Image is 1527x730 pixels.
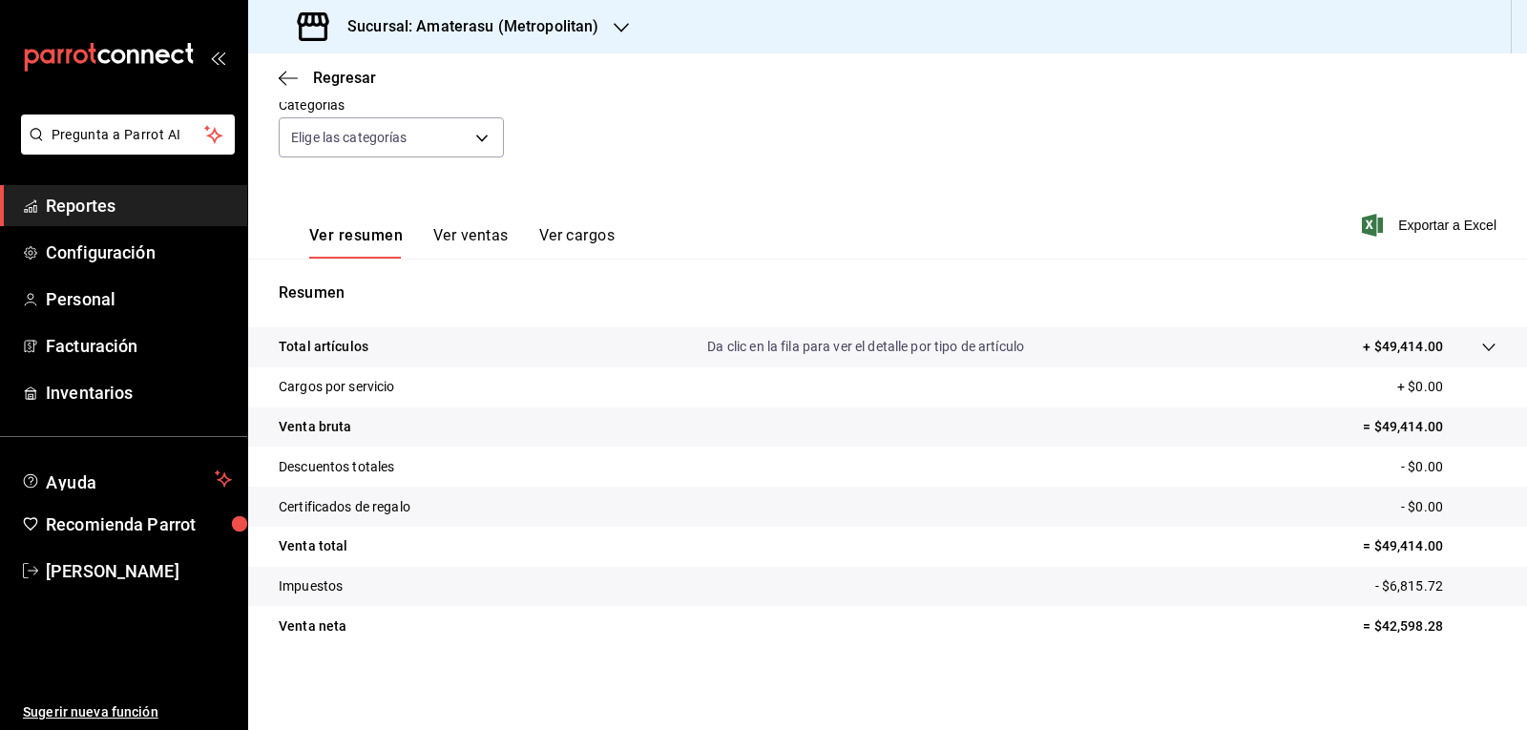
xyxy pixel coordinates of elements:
[1375,576,1496,596] p: - $6,815.72
[279,337,368,357] p: Total artículos
[279,417,351,437] p: Venta bruta
[1363,616,1496,636] p: = $42,598.28
[539,226,616,259] button: Ver cargos
[332,15,598,38] h3: Sucursal: Amaterasu (Metropolitan)
[46,511,232,537] span: Recomienda Parrot
[279,69,376,87] button: Regresar
[279,536,347,556] p: Venta total
[13,138,235,158] a: Pregunta a Parrot AI
[1397,377,1496,397] p: + $0.00
[52,125,205,145] span: Pregunta a Parrot AI
[1363,417,1496,437] p: = $49,414.00
[707,337,1024,357] p: Da clic en la fila para ver el detalle por tipo de artículo
[1363,536,1496,556] p: = $49,414.00
[279,497,410,517] p: Certificados de regalo
[1401,457,1496,477] p: - $0.00
[279,576,343,596] p: Impuestos
[46,380,232,406] span: Inventarios
[279,98,504,112] label: Categorías
[279,282,1496,304] p: Resumen
[46,286,232,312] span: Personal
[23,702,232,722] span: Sugerir nueva función
[291,128,408,147] span: Elige las categorías
[433,226,509,259] button: Ver ventas
[46,558,232,584] span: [PERSON_NAME]
[279,377,395,397] p: Cargos por servicio
[46,468,207,490] span: Ayuda
[279,616,346,636] p: Venta neta
[21,115,235,155] button: Pregunta a Parrot AI
[313,69,376,87] span: Regresar
[309,226,615,259] div: navigation tabs
[46,193,232,219] span: Reportes
[1363,337,1443,357] p: + $49,414.00
[210,50,225,65] button: open_drawer_menu
[1401,497,1496,517] p: - $0.00
[279,457,394,477] p: Descuentos totales
[46,240,232,265] span: Configuración
[309,226,403,259] button: Ver resumen
[1366,214,1496,237] button: Exportar a Excel
[46,333,232,359] span: Facturación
